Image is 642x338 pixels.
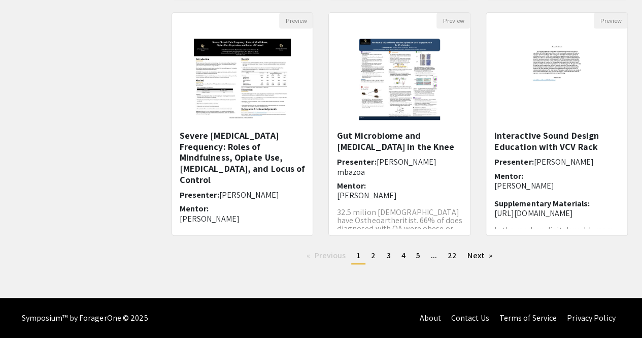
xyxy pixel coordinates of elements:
span: [PERSON_NAME] [533,157,593,167]
img: <p>Interactive Sound Design Education with VCV Rack</p> [516,28,599,130]
p: [URL][DOMAIN_NAME] [494,208,620,218]
div: Open Presentation <p>Interactive Sound Design Education with VCV Rack</p> [486,12,628,236]
a: Next page [462,248,497,263]
h5: Severe [MEDICAL_DATA] Frequency: Roles of Mindfulness, Opiate Use, [MEDICAL_DATA], and Locus of C... [180,130,306,185]
h5: Gut Microbiome and [MEDICAL_DATA] in the Knee [336,130,462,152]
div: Open Presentation <p><span style="color: rgb(32, 31, 30);">Gut Microbiome and Osteoarthritis in t... [328,12,470,236]
button: Preview [594,13,627,28]
button: Preview [279,13,313,28]
span: 4 [401,250,406,261]
span: 22 [448,250,457,261]
span: Supplementary Materials: [494,198,589,209]
h6: Presenter: [494,157,620,167]
ul: Pagination [172,248,628,264]
span: Mentor: [180,203,209,214]
span: ... [431,250,437,261]
span: [PERSON_NAME] [219,190,279,200]
img: <p>Severe Chronic Pain Frequency: Roles of Mindfulness, Opiate Use, Depression, and Locus of Cont... [184,28,301,130]
img: <p><span style="color: rgb(32, 31, 30);">Gut Microbiome and Osteoarthritis in the Knee</span></p> [349,28,450,130]
span: 2 [371,250,376,261]
span: [PERSON_NAME] mbazoa [336,157,436,177]
span: Previous [314,250,346,261]
p: [PERSON_NAME] [180,214,306,224]
iframe: Chat [8,292,43,330]
a: Contact Us [451,313,489,323]
p: [PERSON_NAME] [494,181,620,191]
h6: Presenter: [180,190,306,200]
h6: Presenter: [336,157,462,176]
span: 1 [356,250,360,261]
h5: Interactive Sound Design Education with VCV Rack [494,130,620,152]
span: 5 [416,250,420,261]
a: About [420,313,441,323]
span: Mentor: [494,171,523,181]
button: Preview [436,13,470,28]
a: Privacy Policy [567,313,615,323]
p: 32.5 milion [DEMOGRAPHIC_DATA] have Ostheoartheritist. 66% of does diagnosed with OA were obese o... [336,208,462,249]
div: Open Presentation <p>Severe Chronic Pain Frequency: Roles of Mindfulness, Opiate Use, Depression,... [172,12,314,236]
a: Terms of Service [499,313,557,323]
span: 3 [386,250,390,261]
p: In the modern digital world, many seek technical education through online sources, especially in ... [494,226,620,259]
p: [PERSON_NAME] [336,191,462,200]
span: Mentor: [336,180,366,191]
